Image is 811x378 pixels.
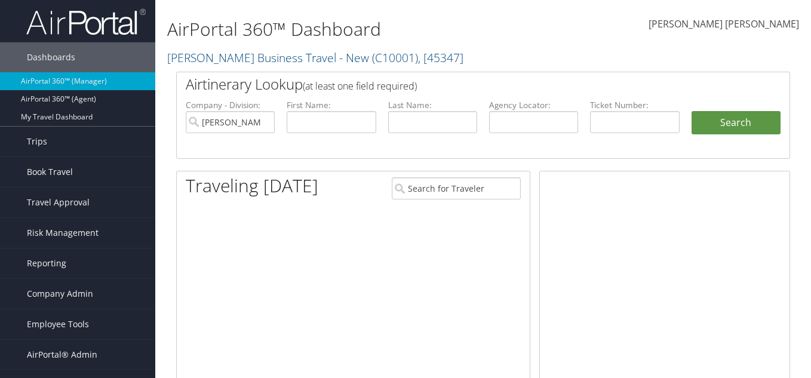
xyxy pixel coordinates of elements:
span: ( C10001 ) [372,50,418,66]
span: , [ 45347 ] [418,50,463,66]
img: airportal-logo.png [26,8,146,36]
h2: Airtinerary Lookup [186,74,730,94]
label: First Name: [287,99,376,111]
h1: AirPortal 360™ Dashboard [167,17,588,42]
span: (at least one field required) [303,79,417,93]
span: Dashboards [27,42,75,72]
span: Trips [27,127,47,156]
span: Reporting [27,248,66,278]
span: AirPortal® Admin [27,340,97,370]
span: [PERSON_NAME] [PERSON_NAME] [649,17,799,30]
input: Search for Traveler [392,177,521,199]
span: Book Travel [27,157,73,187]
a: [PERSON_NAME] Business Travel - New [167,50,463,66]
span: Employee Tools [27,309,89,339]
label: Company - Division: [186,99,275,111]
label: Agency Locator: [489,99,578,111]
label: Last Name: [388,99,477,111]
h1: Traveling [DATE] [186,173,318,198]
span: Company Admin [27,279,93,309]
span: Travel Approval [27,188,90,217]
label: Ticket Number: [590,99,679,111]
a: [PERSON_NAME] [PERSON_NAME] [649,6,799,43]
button: Search [692,111,781,135]
span: Risk Management [27,218,99,248]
